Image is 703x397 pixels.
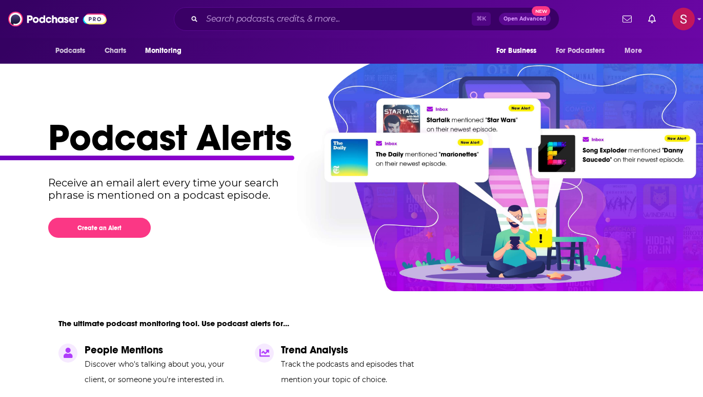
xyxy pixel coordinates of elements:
img: Podchaser - Follow, Share and Rate Podcasts [8,9,107,29]
button: Open AdvancedNew [499,13,551,25]
span: Logged in as seven50858 [672,8,695,30]
span: Charts [105,44,127,58]
p: Track the podcasts and episodes that mention your topic of choice. [281,356,439,387]
p: Receive an email alert every time your search phrase is mentioned on a podcast episode. [48,177,298,201]
button: open menu [48,41,99,61]
a: Show notifications dropdown [618,10,636,28]
button: open menu [489,41,550,61]
p: Discover who's talking about you, your client, or someone you're interested in. [85,356,243,387]
span: New [532,6,550,16]
a: Show notifications dropdown [644,10,660,28]
a: Charts [98,41,133,61]
p: The ultimate podcast monitoring tool. Use podcast alerts for... [58,318,289,328]
div: Search podcasts, credits, & more... [174,7,559,31]
span: Podcasts [55,44,86,58]
button: open menu [138,41,195,61]
button: Show profile menu [672,8,695,30]
p: Trend Analysis [281,344,439,356]
span: ⌘ K [472,12,491,26]
span: More [625,44,642,58]
button: open menu [549,41,620,61]
p: People Mentions [85,344,243,356]
button: Create an Alert [48,218,151,238]
span: For Podcasters [556,44,605,58]
span: For Business [496,44,537,58]
span: Open Advanced [504,16,546,22]
h1: Podcast Alerts [48,115,647,160]
span: Monitoring [145,44,182,58]
input: Search podcasts, credits, & more... [202,11,472,27]
img: User Profile [672,8,695,30]
button: open menu [617,41,655,61]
